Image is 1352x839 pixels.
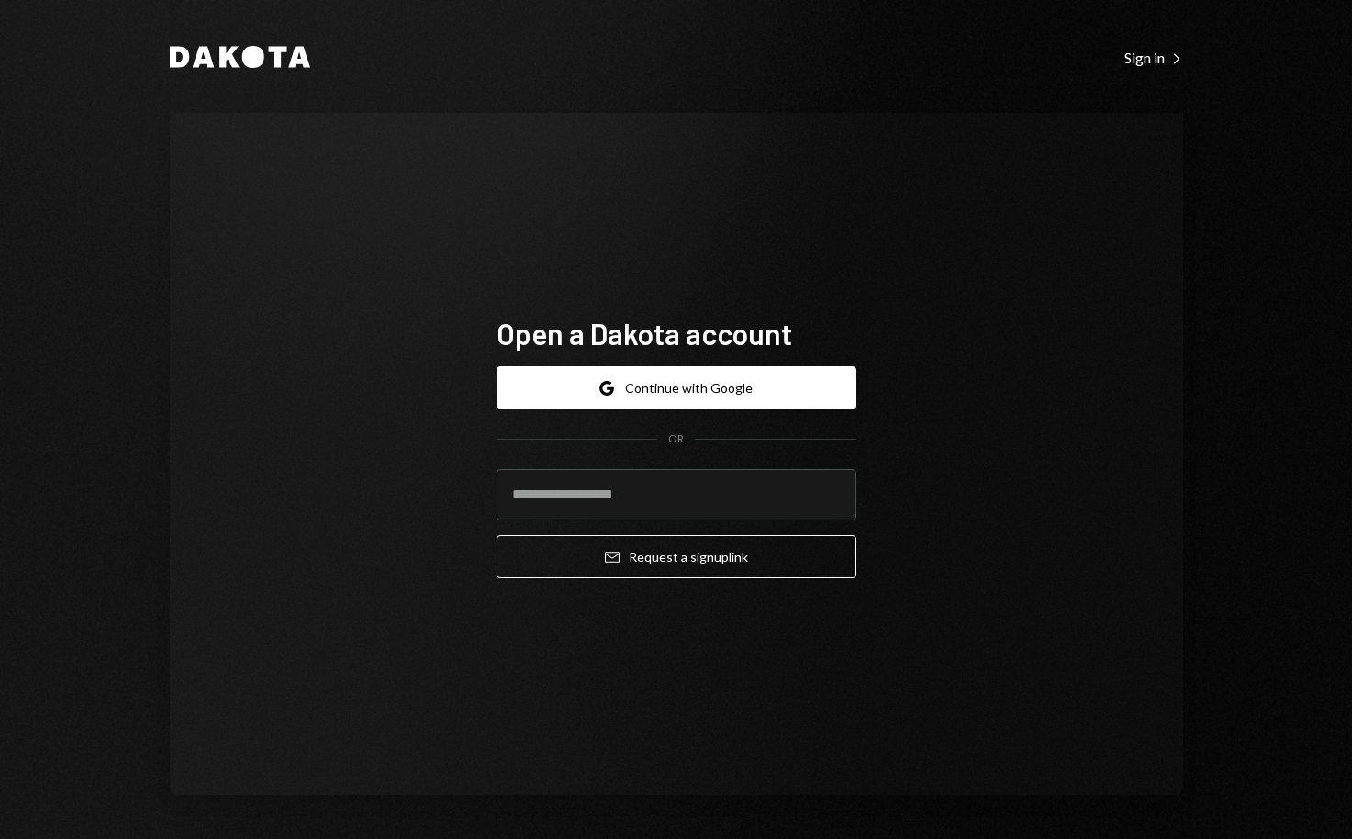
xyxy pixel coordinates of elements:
a: Sign in [1124,47,1183,67]
button: Continue with Google [497,366,856,409]
button: Request a signuplink [497,535,856,578]
h1: Open a Dakota account [497,315,856,352]
div: OR [668,431,684,447]
div: Sign in [1124,49,1183,67]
